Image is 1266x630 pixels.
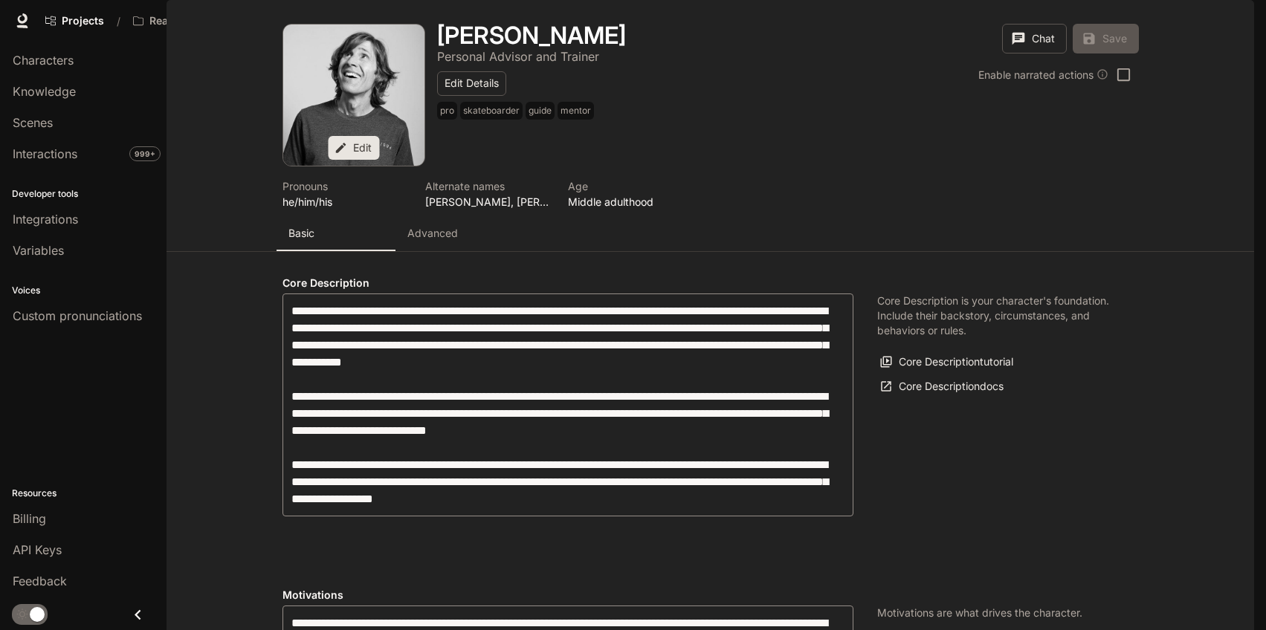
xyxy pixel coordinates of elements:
p: he/him/his [282,194,407,210]
p: Core Description is your character's foundation. Include their backstory, circumstances, and beha... [877,293,1115,338]
p: Motivations are what drives the character. [877,605,1082,620]
button: Open workspace menu [126,6,239,36]
p: pro [440,105,454,117]
button: Open character details dialog [568,178,693,210]
span: guide [526,102,558,120]
p: Personal Advisor and Trainer [437,49,599,64]
button: Open character details dialog [437,102,597,126]
p: Middle adulthood [568,194,693,210]
div: Avatar image [283,25,424,166]
p: Basic [288,226,314,241]
p: Age [568,178,693,194]
button: Open character details dialog [437,48,599,65]
p: Reality Crisis [149,15,216,27]
h1: [PERSON_NAME] [437,21,626,50]
p: skateboarder [463,105,520,117]
button: Open character details dialog [425,178,550,210]
span: skateboarder [460,102,526,120]
span: Projects [62,15,104,27]
button: Edit [328,136,379,160]
p: [PERSON_NAME], [PERSON_NAME], Mutt [425,194,550,210]
div: / [111,13,126,29]
span: mentor [558,102,597,120]
h4: Motivations [282,588,853,603]
div: label [282,293,853,516]
a: Core Descriptiondocs [877,374,1007,399]
p: guide [529,105,552,117]
button: Chat [1002,24,1067,53]
button: Core Descriptiontutorial [877,350,1017,374]
p: Advanced [407,226,458,241]
p: mentor [561,105,591,117]
div: Enable narrated actions [978,67,1108,82]
p: Pronouns [282,178,407,194]
a: Go to projects [39,6,111,36]
button: Edit Details [437,71,506,96]
button: Open character avatar dialog [283,25,424,166]
button: Open character details dialog [282,178,407,210]
p: Alternate names [425,178,550,194]
h4: Core Description [282,276,853,290]
button: Open character details dialog [437,24,626,48]
span: pro [437,102,460,120]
